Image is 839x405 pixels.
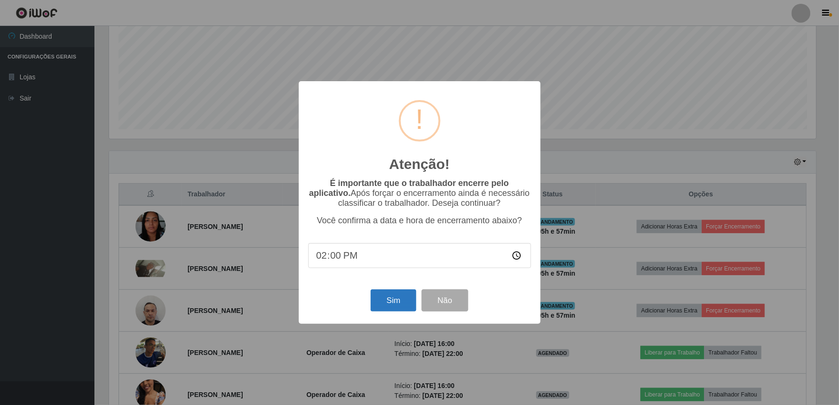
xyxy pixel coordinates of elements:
[308,178,531,208] p: Após forçar o encerramento ainda é necessário classificar o trabalhador. Deseja continuar?
[389,156,449,173] h2: Atenção!
[309,178,509,198] b: É importante que o trabalhador encerre pelo aplicativo.
[308,216,531,226] p: Você confirma a data e hora de encerramento abaixo?
[371,289,416,312] button: Sim
[422,289,468,312] button: Não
